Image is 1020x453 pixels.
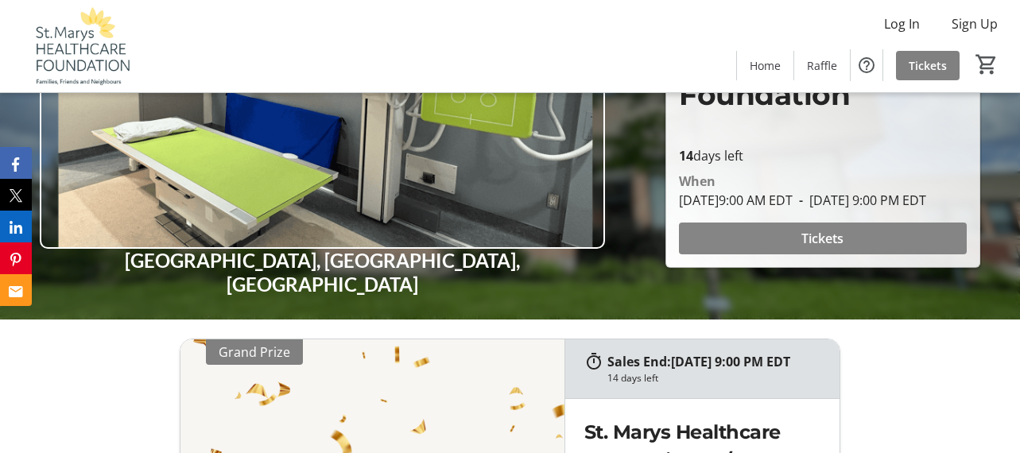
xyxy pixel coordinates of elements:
[125,249,520,296] strong: [GEOGRAPHIC_DATA], [GEOGRAPHIC_DATA], [GEOGRAPHIC_DATA]
[871,11,933,37] button: Log In
[896,51,960,80] a: Tickets
[679,192,793,209] span: [DATE] 9:00 AM EDT
[794,51,850,80] a: Raffle
[952,14,998,33] span: Sign Up
[671,353,790,370] span: [DATE] 9:00 PM EDT
[884,14,920,33] span: Log In
[679,147,693,165] span: 14
[909,57,947,74] span: Tickets
[679,223,967,254] button: Tickets
[851,49,882,81] button: Help
[939,11,1010,37] button: Sign Up
[679,172,716,191] div: When
[801,229,844,248] span: Tickets
[793,192,809,209] span: -
[10,6,151,86] img: St. Marys Healthcare Foundation's Logo
[793,192,926,209] span: [DATE] 9:00 PM EDT
[972,50,1001,79] button: Cart
[807,57,837,74] span: Raffle
[737,51,793,80] a: Home
[679,146,967,165] p: days left
[750,57,781,74] span: Home
[206,339,303,365] div: Grand Prize
[607,353,671,370] span: Sales End:
[607,371,658,385] div: 14 days left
